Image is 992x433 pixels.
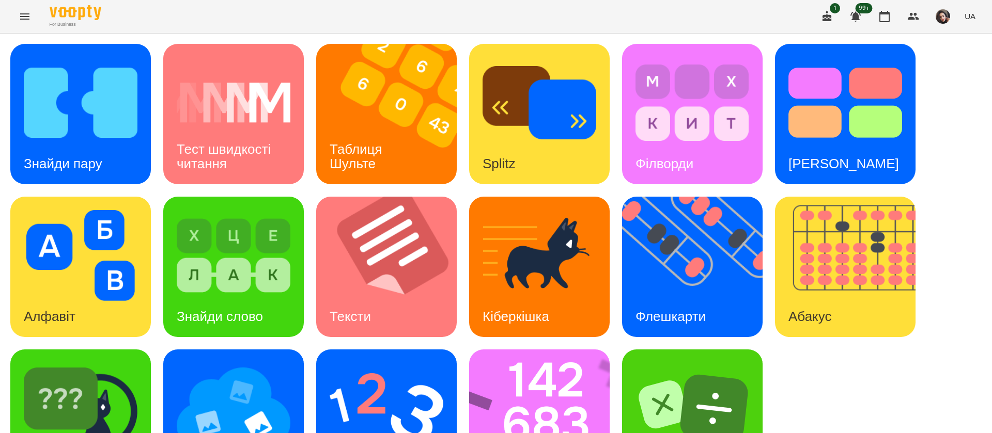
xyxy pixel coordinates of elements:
[636,309,706,324] h3: Флешкарти
[775,197,916,337] a: АбакусАбакус
[10,44,151,184] a: Знайди паруЗнайди пару
[830,3,840,13] span: 1
[636,57,749,148] img: Філворди
[622,197,776,337] img: Флешкарти
[24,156,102,171] h3: Знайди пару
[316,44,470,184] img: Таблиця Шульте
[24,210,137,301] img: Алфавіт
[163,44,304,184] a: Тест швидкості читанняТест швидкості читання
[469,44,610,184] a: SplitzSplitz
[330,141,386,171] h3: Таблиця Шульте
[483,156,516,171] h3: Splitz
[856,3,873,13] span: 99+
[50,21,101,28] span: For Business
[936,9,950,24] img: 415cf204168fa55e927162f296ff3726.jpg
[775,197,928,337] img: Абакус
[316,44,457,184] a: Таблиця ШультеТаблиця Шульте
[622,197,763,337] a: ФлешкартиФлешкарти
[788,156,899,171] h3: [PERSON_NAME]
[177,309,263,324] h3: Знайди слово
[163,197,304,337] a: Знайди словоЗнайди слово
[788,309,831,324] h3: Абакус
[50,5,101,20] img: Voopty Logo
[316,197,470,337] img: Тексти
[177,141,274,171] h3: Тест швидкості читання
[483,309,549,324] h3: Кіберкішка
[788,57,902,148] img: Тест Струпа
[12,4,37,29] button: Menu
[775,44,916,184] a: Тест Струпа[PERSON_NAME]
[24,57,137,148] img: Знайди пару
[469,197,610,337] a: КіберкішкаКіберкішка
[483,57,596,148] img: Splitz
[330,309,371,324] h3: Тексти
[177,57,290,148] img: Тест швидкості читання
[960,7,980,26] button: UA
[622,44,763,184] a: ФілвордиФілворди
[24,309,75,324] h3: Алфавіт
[316,197,457,337] a: ТекстиТексти
[177,210,290,301] img: Знайди слово
[965,11,975,22] span: UA
[636,156,693,171] h3: Філворди
[483,210,596,301] img: Кіберкішка
[10,197,151,337] a: АлфавітАлфавіт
